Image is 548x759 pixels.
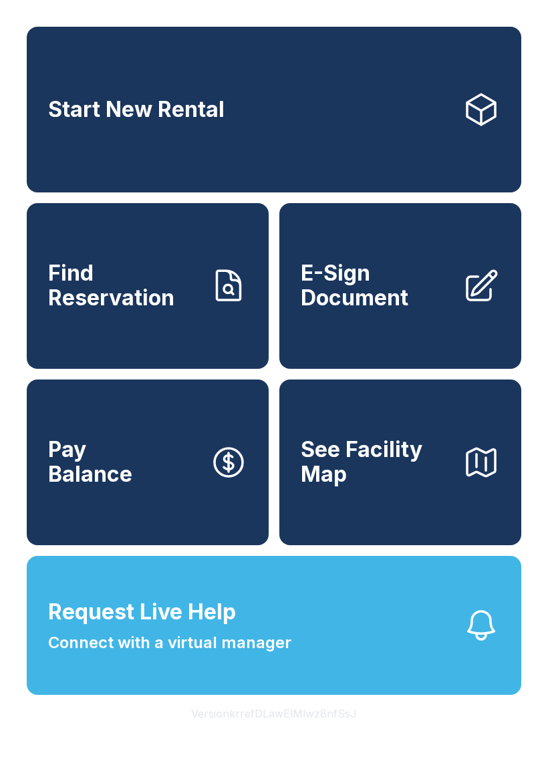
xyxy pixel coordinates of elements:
a: Start New Rental [27,27,521,192]
span: Pay Balance [48,438,132,486]
button: VersionkrrefDLawElMlwz8nfSsJ [180,695,368,732]
button: Request Live HelpConnect with a virtual manager [27,556,521,695]
span: See Facility Map [301,438,452,486]
span: Request Live Help [48,596,236,628]
span: E-Sign Document [301,261,452,310]
span: Connect with a virtual manager [48,631,291,655]
span: Find Reservation [48,261,199,310]
span: Start New Rental [48,98,225,122]
button: See Facility Map [279,379,521,545]
a: Find Reservation [27,203,269,369]
button: PayBalance [27,379,269,545]
a: E-Sign Document [279,203,521,369]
